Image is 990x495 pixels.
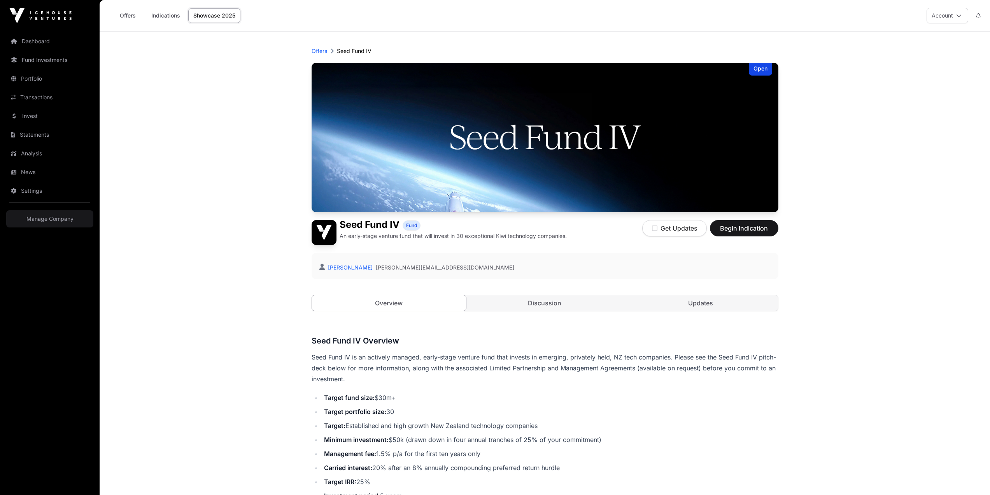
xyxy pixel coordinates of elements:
[312,295,778,311] nav: Tabs
[6,164,93,181] a: News
[6,107,93,125] a: Invest
[324,394,375,402] strong: Target fund size:
[749,63,772,76] div: Open
[322,448,778,459] li: 1.5% p/a for the first ten years only
[710,220,778,236] button: Begin Indication
[9,8,72,23] img: Icehouse Ventures Logo
[324,450,376,458] strong: Management fee:
[322,420,778,431] li: Established and high growth New Zealand technology companies
[340,220,400,231] h1: Seed Fund IV
[312,352,778,384] p: Seed Fund IV is an actively managed, early-stage venture fund that invests in emerging, privately...
[312,47,327,55] a: Offers
[6,210,93,227] a: Manage Company
[188,8,240,23] a: Showcase 2025
[324,464,372,472] strong: Carried interest:
[927,8,968,23] button: Account
[6,126,93,143] a: Statements
[146,8,185,23] a: Indications
[322,434,778,445] li: $50k (drawn down in four annual tranches of 25% of your commitment)
[376,264,514,271] a: [PERSON_NAME][EMAIL_ADDRESS][DOMAIN_NAME]
[340,232,567,240] p: An early-stage venture fund that will invest in 30 exceptional Kiwi technology companies.
[6,70,93,87] a: Portfolio
[324,408,386,416] strong: Target portfolio size:
[312,295,467,311] a: Overview
[324,436,389,444] strong: Minimum investment:
[312,335,778,347] h3: Seed Fund IV Overview
[322,462,778,473] li: 20% after an 8% annually compounding preferred return hurdle
[324,478,356,486] strong: Target IRR:
[6,89,93,106] a: Transactions
[322,392,778,403] li: $30m+
[6,51,93,69] a: Fund Investments
[624,295,778,311] a: Updates
[312,63,778,212] img: Seed Fund IV
[326,264,373,271] a: [PERSON_NAME]
[642,220,707,236] button: Get Updates
[6,33,93,50] a: Dashboard
[720,224,769,233] span: Begin Indication
[468,295,622,311] a: Discussion
[6,145,93,162] a: Analysis
[312,220,336,245] img: Seed Fund IV
[710,228,778,236] a: Begin Indication
[322,476,778,487] li: 25%
[337,47,371,55] p: Seed Fund IV
[951,458,990,495] iframe: Chat Widget
[406,222,417,229] span: Fund
[112,8,143,23] a: Offers
[324,422,345,430] strong: Target:
[6,182,93,199] a: Settings
[322,406,778,417] li: 30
